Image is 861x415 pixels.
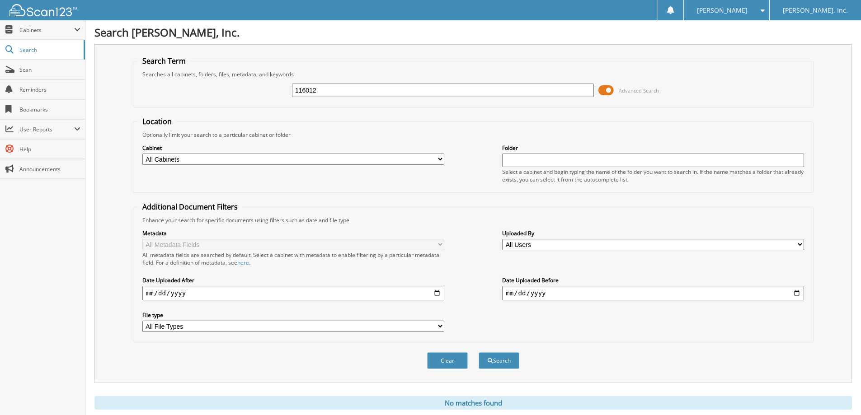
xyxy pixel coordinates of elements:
[783,8,848,13] span: [PERSON_NAME], Inc.
[94,25,852,40] h1: Search [PERSON_NAME], Inc.
[142,311,444,319] label: File type
[19,46,79,54] span: Search
[138,56,190,66] legend: Search Term
[19,145,80,153] span: Help
[19,86,80,93] span: Reminders
[138,202,242,212] legend: Additional Document Filters
[138,216,809,224] div: Enhance your search for specific documents using filters such as date and file type.
[19,66,80,74] span: Scan
[19,106,80,113] span: Bookmarks
[9,4,77,16] img: scan123-logo-white.svg
[142,251,444,266] div: All metadata fields are searched by default. Select a cabinet with metadata to enable filtering b...
[94,396,852,410] div: No matches found
[138,117,176,126] legend: Location
[479,352,519,369] button: Search
[19,26,74,34] span: Cabinets
[427,352,468,369] button: Clear
[237,259,249,266] a: here
[138,70,809,78] div: Searches all cabinets, folders, files, metadata, and keywords
[142,286,444,300] input: start
[19,126,74,133] span: User Reports
[142,229,444,237] label: Metadata
[502,144,804,152] label: Folder
[502,229,804,237] label: Uploaded By
[142,276,444,284] label: Date Uploaded After
[502,168,804,183] div: Select a cabinet and begin typing the name of the folder you want to search in. If the name match...
[142,144,444,152] label: Cabinet
[697,8,748,13] span: [PERSON_NAME]
[19,165,80,173] span: Announcements
[619,87,659,94] span: Advanced Search
[138,131,809,139] div: Optionally limit your search to a particular cabinet or folder
[502,276,804,284] label: Date Uploaded Before
[502,286,804,300] input: end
